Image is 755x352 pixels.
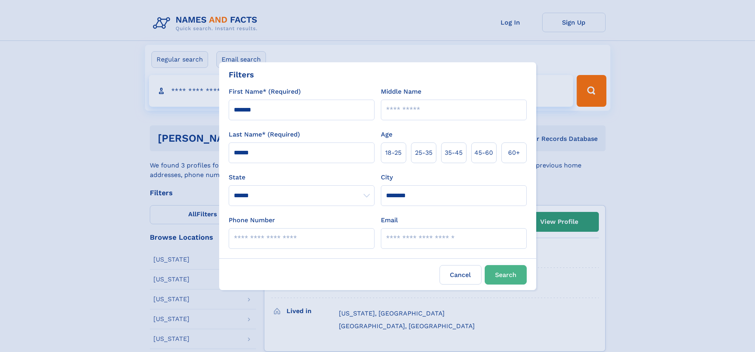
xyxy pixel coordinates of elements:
span: 35‑45 [445,148,463,158]
label: Cancel [440,265,482,285]
span: 25‑35 [415,148,432,158]
label: Age [381,130,392,139]
label: State [229,173,375,182]
label: First Name* (Required) [229,87,301,96]
label: Email [381,215,398,225]
span: 18‑25 [385,148,401,158]
button: Search [485,265,527,285]
label: Phone Number [229,215,275,225]
label: City [381,173,393,182]
label: Middle Name [381,87,421,96]
span: 45‑60 [474,148,493,158]
span: 60+ [508,148,520,158]
label: Last Name* (Required) [229,130,300,139]
div: Filters [229,69,254,81]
